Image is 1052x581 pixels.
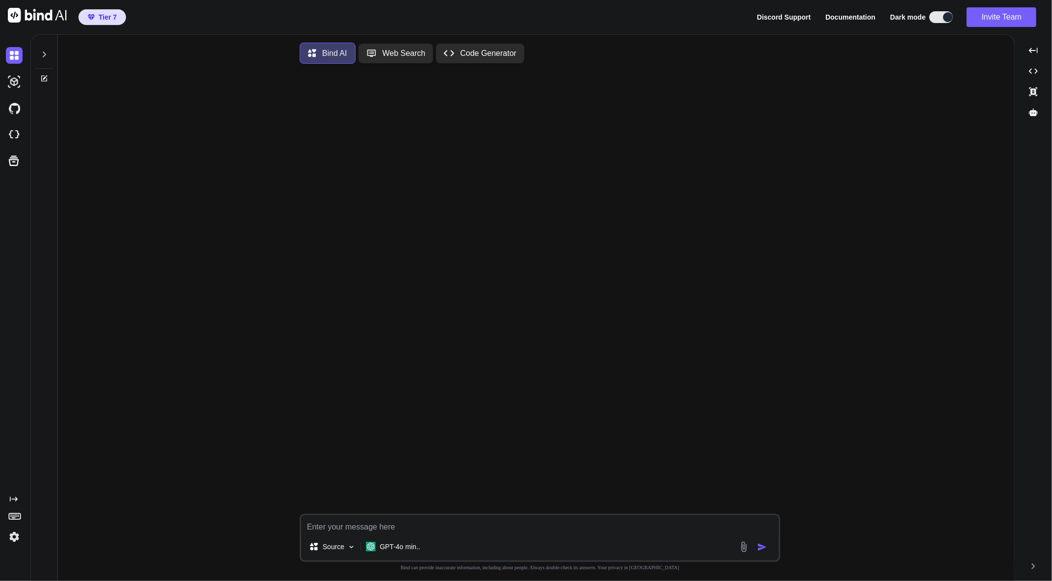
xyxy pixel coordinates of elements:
p: Bind can provide inaccurate information, including about people. Always double-check its answers.... [300,564,780,571]
img: attachment [738,541,749,553]
p: Code Generator [460,48,516,59]
p: Web Search [383,48,426,59]
img: icon [757,542,767,552]
img: GPT-4o mini [366,542,376,552]
button: Discord Support [757,12,811,23]
button: Invite Team [967,7,1036,27]
img: darkAi-studio [6,74,23,90]
button: Documentation [825,12,875,23]
button: premiumTier 7 [78,9,126,25]
img: githubDark [6,100,23,117]
p: GPT-4o min.. [380,542,420,552]
p: Bind AI [322,48,347,59]
img: darkChat [6,47,23,64]
img: settings [6,529,23,545]
span: Tier 7 [99,12,117,22]
span: Discord Support [757,13,811,21]
img: Bind AI [8,8,67,23]
span: Documentation [825,13,875,21]
img: cloudideIcon [6,126,23,143]
span: Dark mode [890,12,925,22]
img: premium [88,14,95,20]
p: Source [323,542,344,552]
img: Pick Models [347,543,356,551]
